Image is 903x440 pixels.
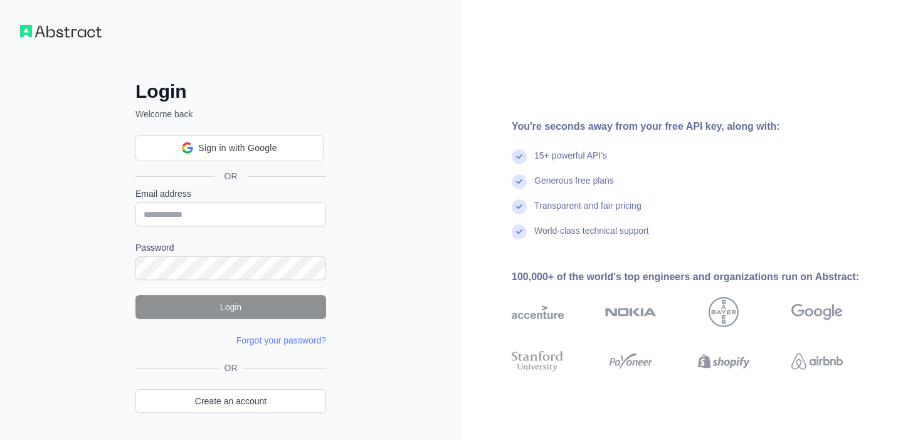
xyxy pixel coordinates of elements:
img: accenture [512,297,564,327]
div: World-class technical support [534,224,649,249]
a: Create an account [135,389,326,413]
img: airbnb [791,348,843,374]
img: shopify [698,348,750,374]
p: Welcome back [135,108,326,120]
img: check mark [512,224,527,239]
label: Password [135,241,326,254]
div: Transparent and fair pricing [534,199,642,224]
img: check mark [512,149,527,164]
h2: Login [135,80,326,103]
img: check mark [512,199,527,214]
div: Sign in with Google [135,135,324,160]
button: Login [135,295,326,319]
img: payoneer [605,348,657,374]
a: Forgot your password? [236,335,326,345]
span: OR [214,170,248,182]
span: OR [219,362,243,374]
div: 100,000+ of the world's top engineers and organizations run on Abstract: [512,270,883,285]
img: nokia [605,297,657,327]
img: bayer [709,297,739,327]
div: 15+ powerful API's [534,149,607,174]
img: check mark [512,174,527,189]
label: Email address [135,187,326,200]
img: google [791,297,843,327]
span: Sign in with Google [198,142,277,155]
img: stanford university [512,348,564,374]
div: Generous free plans [534,174,614,199]
img: Workflow [20,25,102,38]
div: You're seconds away from your free API key, along with: [512,119,883,134]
